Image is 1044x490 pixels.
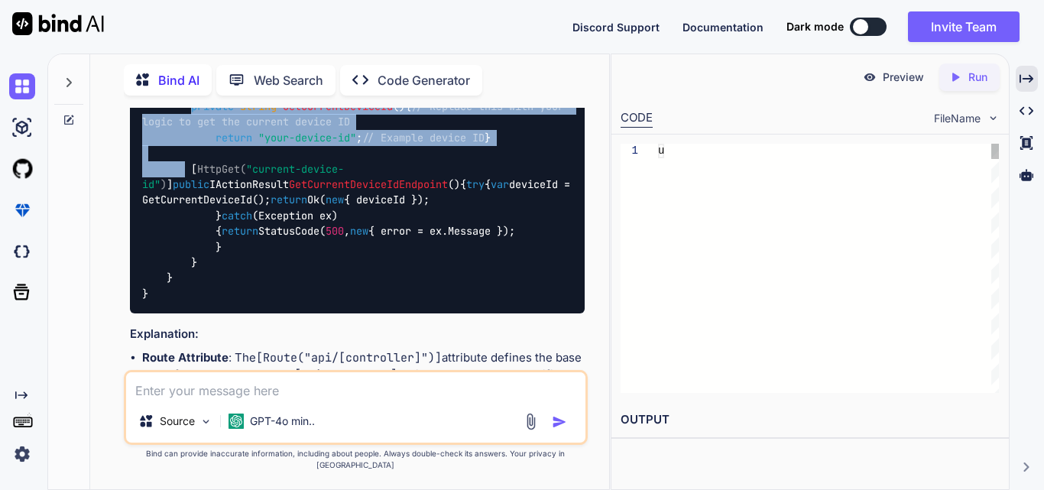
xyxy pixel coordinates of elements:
div: CODE [621,109,653,128]
p: Bind AI [158,71,199,89]
span: new [326,193,344,207]
span: Documentation [682,21,764,34]
img: Pick Models [199,415,212,428]
span: HttpGet( ) [142,162,344,191]
span: FileName [934,111,981,126]
span: try [466,177,485,191]
span: new [350,224,368,238]
p: Bind can provide inaccurate information, including about people. Always double-check its answers.... [124,448,588,471]
h2: OUTPUT [611,402,1009,438]
p: Run [968,70,987,85]
img: chat [9,73,35,99]
img: Bind AI [12,12,104,35]
p: Code Generator [378,71,470,89]
span: "current-device-id" [142,162,344,191]
span: u [658,144,664,157]
span: // Replace this with your logic to get the current device ID [142,99,570,128]
img: chevron down [987,112,1000,125]
strong: Route Attribute [142,350,229,365]
img: attachment [522,413,540,430]
li: : The attribute defines the base route for the controller. The attribute enables API-specific beh... [142,349,585,401]
span: GetCurrentDeviceIdEndpoint [289,177,448,191]
img: darkCloudIdeIcon [9,239,35,264]
button: Discord Support [572,19,660,35]
span: public [173,177,209,191]
img: GPT-4o mini [229,414,244,429]
span: Dark mode [786,19,844,34]
p: GPT-4o min.. [250,414,315,429]
button: Documentation [682,19,764,35]
span: // Example device ID [362,131,485,144]
span: Discord Support [572,21,660,34]
img: premium [9,197,35,223]
span: var [491,177,509,191]
code: [ApiController] [294,367,397,382]
span: return [222,224,258,238]
img: ai-studio [9,115,35,141]
button: Invite Team [908,11,1020,42]
span: IActionResult () [173,177,460,191]
img: preview [863,70,877,84]
img: githubLight [9,156,35,182]
img: icon [552,414,567,430]
p: Preview [883,70,924,85]
h3: Explanation: [130,326,585,343]
div: 1 [621,144,638,158]
p: Source [160,414,195,429]
img: settings [9,441,35,467]
span: return [216,131,252,144]
code: [Route("api/[controller]")] [256,350,442,365]
p: Web Search [254,71,323,89]
span: return [271,193,307,207]
span: catch [222,209,252,222]
span: 500 [326,224,344,238]
span: "your-device-id" [258,131,356,144]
